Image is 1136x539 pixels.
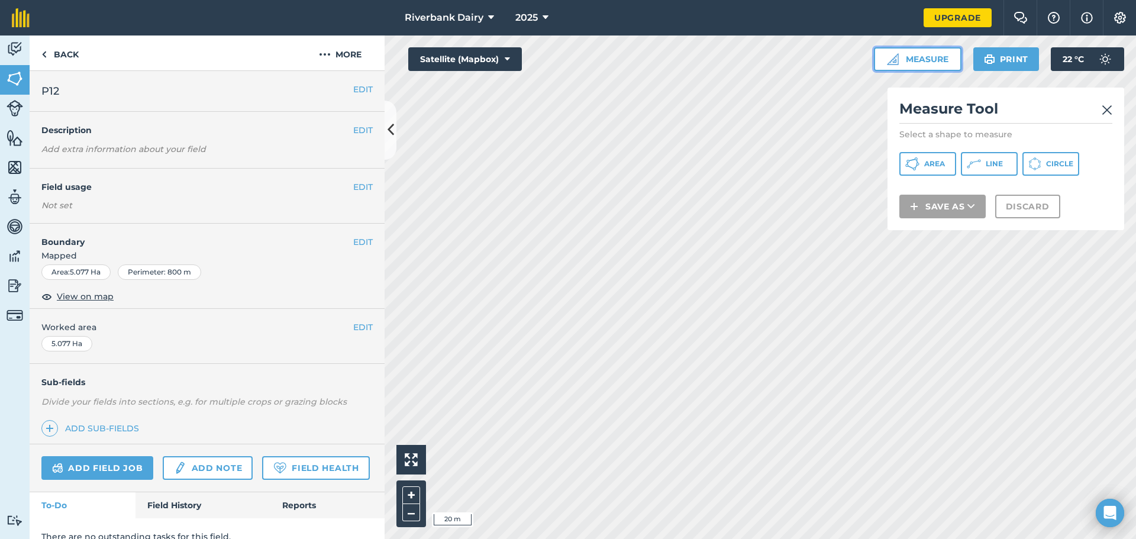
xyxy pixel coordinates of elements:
[353,321,373,334] button: EDIT
[1063,47,1084,71] span: 22 ° C
[163,456,253,480] a: Add note
[7,307,23,324] img: svg+xml;base64,PD94bWwgdmVyc2lvbj0iMS4wIiBlbmNvZGluZz0idXRmLTgiPz4KPCEtLSBHZW5lcmF0b3I6IEFkb2JlIE...
[41,289,114,304] button: View on map
[1102,103,1112,117] img: svg+xml;base64,PHN2ZyB4bWxucz0iaHR0cDovL3d3dy53My5vcmcvMjAwMC9zdmciIHdpZHRoPSIyMiIgaGVpZ2h0PSIzMC...
[995,195,1060,218] button: Discard
[353,83,373,96] button: EDIT
[41,396,347,407] em: Divide your fields into sections, e.g. for multiple crops or grazing blocks
[1047,12,1061,24] img: A question mark icon
[57,290,114,303] span: View on map
[1113,12,1127,24] img: A cog icon
[41,144,206,154] em: Add extra information about your field
[30,224,353,248] h4: Boundary
[353,124,373,137] button: EDIT
[405,453,418,466] img: Four arrows, one pointing top left, one top right, one bottom right and the last bottom left
[924,159,945,169] span: Area
[30,376,385,389] h4: Sub-fields
[910,199,918,214] img: svg+xml;base64,PHN2ZyB4bWxucz0iaHR0cDovL3d3dy53My5vcmcvMjAwMC9zdmciIHdpZHRoPSIxNCIgaGVpZ2h0PSIyNC...
[12,8,30,27] img: fieldmargin Logo
[1022,152,1079,176] button: Circle
[405,11,483,25] span: Riverbank Dairy
[30,35,91,70] a: Back
[899,152,956,176] button: Area
[46,421,54,435] img: svg+xml;base64,PHN2ZyB4bWxucz0iaHR0cDovL3d3dy53My5vcmcvMjAwMC9zdmciIHdpZHRoPSIxNCIgaGVpZ2h0PSIyNC...
[899,99,1112,124] h2: Measure Tool
[270,492,385,518] a: Reports
[1046,159,1073,169] span: Circle
[41,289,52,304] img: svg+xml;base64,PHN2ZyB4bWxucz0iaHR0cDovL3d3dy53My5vcmcvMjAwMC9zdmciIHdpZHRoPSIxOCIgaGVpZ2h0PSIyNC...
[408,47,522,71] button: Satellite (Mapbox)
[874,47,961,71] button: Measure
[41,321,373,334] span: Worked area
[1051,47,1124,71] button: 22 °C
[41,420,144,437] a: Add sub-fields
[41,199,373,211] div: Not set
[41,336,92,351] div: 5.077 Ha
[7,70,23,88] img: svg+xml;base64,PHN2ZyB4bWxucz0iaHR0cDovL3d3dy53My5vcmcvMjAwMC9zdmciIHdpZHRoPSI1NiIgaGVpZ2h0PSI2MC...
[319,47,331,62] img: svg+xml;base64,PHN2ZyB4bWxucz0iaHR0cDovL3d3dy53My5vcmcvMjAwMC9zdmciIHdpZHRoPSIyMCIgaGVpZ2h0PSIyNC...
[41,456,153,480] a: Add field job
[41,124,373,137] h4: Description
[353,235,373,248] button: EDIT
[7,100,23,117] img: svg+xml;base64,PD94bWwgdmVyc2lvbj0iMS4wIiBlbmNvZGluZz0idXRmLTgiPz4KPCEtLSBHZW5lcmF0b3I6IEFkb2JlIE...
[30,492,135,518] a: To-Do
[1093,47,1117,71] img: svg+xml;base64,PD94bWwgdmVyc2lvbj0iMS4wIiBlbmNvZGluZz0idXRmLTgiPz4KPCEtLSBHZW5lcmF0b3I6IEFkb2JlIE...
[296,35,385,70] button: More
[7,129,23,147] img: svg+xml;base64,PHN2ZyB4bWxucz0iaHR0cDovL3d3dy53My5vcmcvMjAwMC9zdmciIHdpZHRoPSI1NiIgaGVpZ2h0PSI2MC...
[7,247,23,265] img: svg+xml;base64,PD94bWwgdmVyc2lvbj0iMS4wIiBlbmNvZGluZz0idXRmLTgiPz4KPCEtLSBHZW5lcmF0b3I6IEFkb2JlIE...
[52,461,63,475] img: svg+xml;base64,PD94bWwgdmVyc2lvbj0iMS4wIiBlbmNvZGluZz0idXRmLTgiPz4KPCEtLSBHZW5lcmF0b3I6IEFkb2JlIE...
[135,492,270,518] a: Field History
[30,249,385,262] span: Mapped
[899,128,1112,140] p: Select a shape to measure
[1081,11,1093,25] img: svg+xml;base64,PHN2ZyB4bWxucz0iaHR0cDovL3d3dy53My5vcmcvMjAwMC9zdmciIHdpZHRoPSIxNyIgaGVpZ2h0PSIxNy...
[961,152,1018,176] button: Line
[118,264,201,280] div: Perimeter : 800 m
[887,53,899,65] img: Ruler icon
[41,47,47,62] img: svg+xml;base64,PHN2ZyB4bWxucz0iaHR0cDovL3d3dy53My5vcmcvMjAwMC9zdmciIHdpZHRoPSI5IiBoZWlnaHQ9IjI0Ii...
[353,180,373,193] button: EDIT
[402,486,420,504] button: +
[515,11,538,25] span: 2025
[7,218,23,235] img: svg+xml;base64,PD94bWwgdmVyc2lvbj0iMS4wIiBlbmNvZGluZz0idXRmLTgiPz4KPCEtLSBHZW5lcmF0b3I6IEFkb2JlIE...
[899,195,986,218] button: Save as
[7,277,23,295] img: svg+xml;base64,PD94bWwgdmVyc2lvbj0iMS4wIiBlbmNvZGluZz0idXRmLTgiPz4KPCEtLSBHZW5lcmF0b3I6IEFkb2JlIE...
[986,159,1003,169] span: Line
[984,52,995,66] img: svg+xml;base64,PHN2ZyB4bWxucz0iaHR0cDovL3d3dy53My5vcmcvMjAwMC9zdmciIHdpZHRoPSIxOSIgaGVpZ2h0PSIyNC...
[173,461,186,475] img: svg+xml;base64,PD94bWwgdmVyc2lvbj0iMS4wIiBlbmNvZGluZz0idXRmLTgiPz4KPCEtLSBHZW5lcmF0b3I6IEFkb2JlIE...
[41,83,59,99] span: P12
[402,504,420,521] button: –
[1096,499,1124,527] div: Open Intercom Messenger
[7,40,23,58] img: svg+xml;base64,PD94bWwgdmVyc2lvbj0iMS4wIiBlbmNvZGluZz0idXRmLTgiPz4KPCEtLSBHZW5lcmF0b3I6IEFkb2JlIE...
[262,456,369,480] a: Field Health
[41,180,353,193] h4: Field usage
[973,47,1040,71] button: Print
[7,515,23,526] img: svg+xml;base64,PD94bWwgdmVyc2lvbj0iMS4wIiBlbmNvZGluZz0idXRmLTgiPz4KPCEtLSBHZW5lcmF0b3I6IEFkb2JlIE...
[1014,12,1028,24] img: Two speech bubbles overlapping with the left bubble in the forefront
[7,188,23,206] img: svg+xml;base64,PD94bWwgdmVyc2lvbj0iMS4wIiBlbmNvZGluZz0idXRmLTgiPz4KPCEtLSBHZW5lcmF0b3I6IEFkb2JlIE...
[924,8,992,27] a: Upgrade
[7,159,23,176] img: svg+xml;base64,PHN2ZyB4bWxucz0iaHR0cDovL3d3dy53My5vcmcvMjAwMC9zdmciIHdpZHRoPSI1NiIgaGVpZ2h0PSI2MC...
[41,264,111,280] div: Area : 5.077 Ha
